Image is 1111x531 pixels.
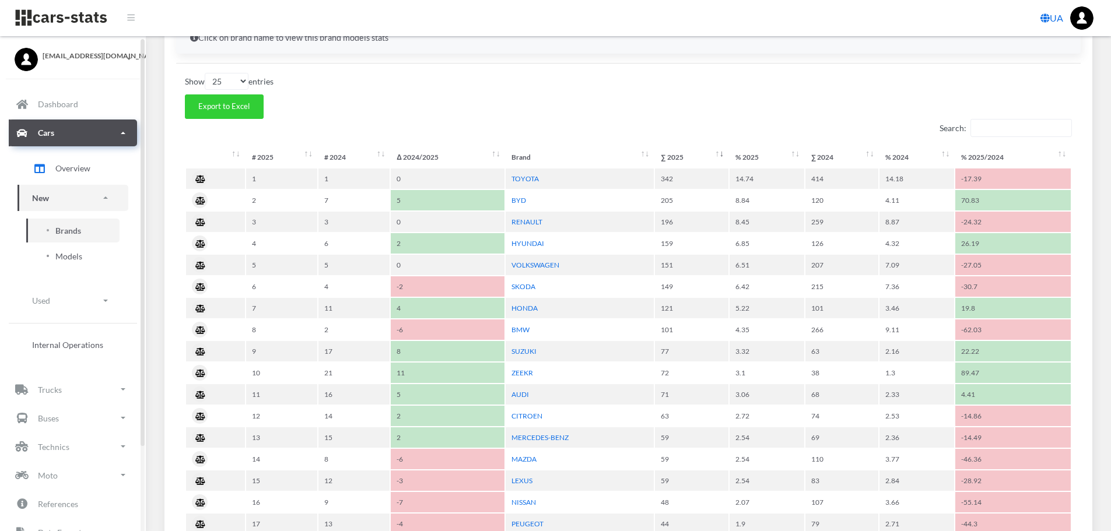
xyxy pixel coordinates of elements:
[318,168,390,189] td: 1
[879,298,954,318] td: 3.46
[655,255,728,275] td: 151
[1036,6,1068,30] a: UA
[9,119,137,146] a: Cars
[32,191,49,205] p: New
[655,406,728,426] td: 63
[185,73,274,90] label: Show entries
[879,276,954,297] td: 7.36
[9,376,137,403] a: Trucks
[955,233,1071,254] td: 26.19
[26,219,120,242] a: Brands
[805,470,879,491] td: 83
[805,298,879,318] td: 101
[17,333,128,357] a: Internal Operations
[55,224,81,237] span: Brands
[879,319,954,340] td: 9.11
[246,427,317,448] td: 13
[55,162,90,174] span: Overview
[1070,6,1094,30] img: ...
[511,412,542,420] a: CITROEN
[511,325,530,334] a: BMW
[391,427,504,448] td: 2
[955,168,1071,189] td: -17.39
[955,470,1071,491] td: -28.92
[879,427,954,448] td: 2.36
[391,168,504,189] td: 0
[391,276,504,297] td: -2
[879,190,954,210] td: 4.11
[730,190,804,210] td: 8.84
[879,168,954,189] td: 14.18
[655,470,728,491] td: 59
[511,217,542,226] a: RENAULT
[805,168,879,189] td: 414
[511,282,535,291] a: SKODA
[511,239,544,248] a: HYUNDAI
[391,298,504,318] td: 4
[318,255,390,275] td: 5
[186,147,245,167] th: : activate to sort column ascending
[955,363,1071,383] td: 89.47
[318,384,390,405] td: 16
[391,255,504,275] td: 0
[805,276,879,297] td: 215
[955,341,1071,361] td: 22.22
[511,498,536,507] a: NISSAN
[9,91,137,118] a: Dashboard
[955,276,1071,297] td: -30.7
[246,212,317,232] td: 3
[246,319,317,340] td: 8
[805,449,879,469] td: 110
[38,382,62,397] p: Trucks
[318,492,390,512] td: 9
[805,147,879,167] th: ∑&nbsp;2024: activate to sort column ascending
[805,212,879,232] td: 259
[511,476,532,485] a: LEXUS
[318,470,390,491] td: 12
[655,190,728,210] td: 205
[55,250,82,262] span: Models
[318,147,390,167] th: #&nbsp;2024: activate to sort column ascending
[511,347,537,356] a: SUZUKI
[318,212,390,232] td: 3
[955,255,1071,275] td: -27.05
[318,341,390,361] td: 17
[15,48,131,61] a: [EMAIL_ADDRESS][DOMAIN_NAME]
[805,233,879,254] td: 126
[246,341,317,361] td: 9
[17,185,128,211] a: New
[730,427,804,448] td: 2.54
[955,384,1071,405] td: 4.41
[879,406,954,426] td: 2.53
[185,94,264,119] button: Export to Excel
[511,519,544,528] a: PEUGEOT
[391,233,504,254] td: 2
[511,368,533,377] a: ZEEKR
[879,212,954,232] td: 8.87
[246,406,317,426] td: 12
[879,384,954,405] td: 2.33
[955,190,1071,210] td: 70.83
[655,449,728,469] td: 59
[38,439,69,454] p: Technics
[318,319,390,340] td: 2
[730,276,804,297] td: 6.42
[38,411,59,425] p: Buses
[506,147,654,167] th: Brand: activate to sort column ascending
[879,147,954,167] th: %&nbsp;2024: activate to sort column ascending
[38,497,78,511] p: References
[32,293,50,308] p: Used
[730,255,804,275] td: 6.51
[730,298,804,318] td: 5.22
[9,405,137,431] a: Buses
[805,319,879,340] td: 266
[805,255,879,275] td: 207
[318,427,390,448] td: 15
[805,190,879,210] td: 120
[655,363,728,383] td: 72
[26,244,120,268] a: Models
[805,427,879,448] td: 69
[246,255,317,275] td: 5
[730,492,804,512] td: 2.07
[955,319,1071,340] td: -62.03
